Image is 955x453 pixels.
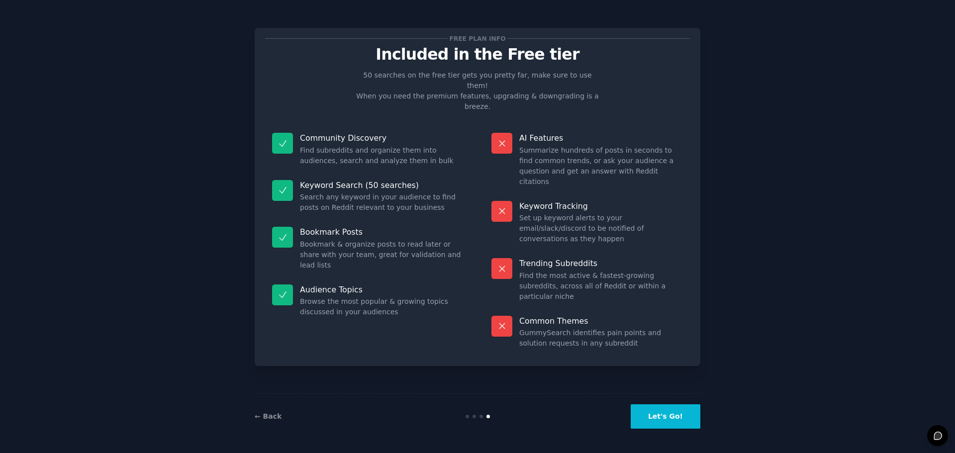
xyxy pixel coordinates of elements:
dd: Find subreddits and organize them into audiences, search and analyze them in bulk [300,145,464,166]
dd: Find the most active & fastest-growing subreddits, across all of Reddit or within a particular niche [519,271,683,302]
p: Common Themes [519,316,683,326]
dd: Browse the most popular & growing topics discussed in your audiences [300,296,464,317]
p: Community Discovery [300,133,464,143]
p: 50 searches on the free tier gets you pretty far, make sure to use them! When you need the premiu... [352,70,603,112]
dd: GummySearch identifies pain points and solution requests in any subreddit [519,328,683,349]
p: AI Features [519,133,683,143]
p: Bookmark Posts [300,227,464,237]
dd: Search any keyword in your audience to find posts on Reddit relevant to your business [300,192,464,213]
dd: Bookmark & organize posts to read later or share with your team, great for validation and lead lists [300,239,464,271]
p: Keyword Tracking [519,201,683,211]
p: Trending Subreddits [519,258,683,269]
p: Audience Topics [300,284,464,295]
p: Included in the Free tier [265,46,690,63]
span: Free plan info [448,33,507,44]
dd: Summarize hundreds of posts in seconds to find common trends, or ask your audience a question and... [519,145,683,187]
a: ← Back [255,412,282,420]
button: Let's Go! [631,404,700,429]
dd: Set up keyword alerts to your email/slack/discord to be notified of conversations as they happen [519,213,683,244]
p: Keyword Search (50 searches) [300,180,464,190]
